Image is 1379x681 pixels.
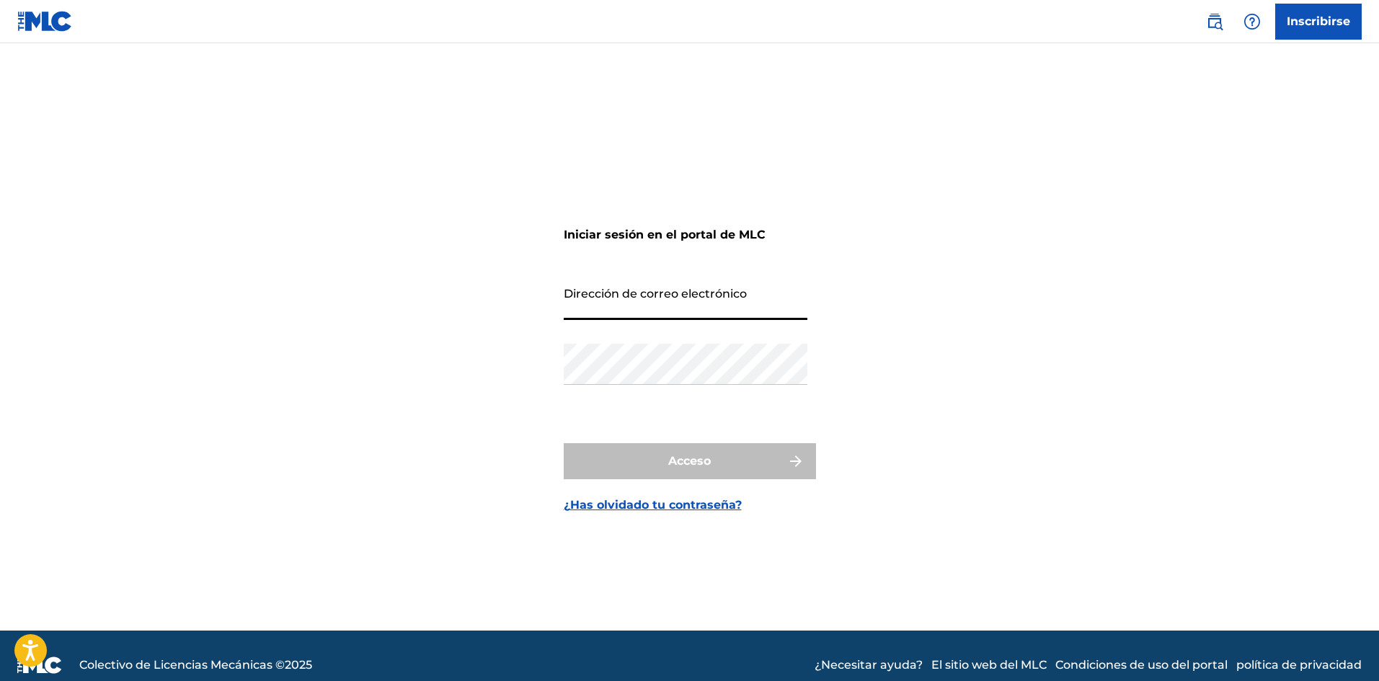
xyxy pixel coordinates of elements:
[564,228,766,241] font: Iniciar sesión en el portal de MLC
[1055,658,1228,672] font: Condiciones de uso del portal
[17,11,73,32] img: Logotipo del MLC
[564,498,742,512] font: ¿Has olvidado tu contraseña?
[285,658,312,672] font: 2025
[815,656,923,674] a: ¿Necesitar ayuda?
[1307,612,1379,681] iframe: Chat Widget
[1236,656,1362,674] a: política de privacidad
[564,497,742,514] a: ¿Has olvidado tu contraseña?
[17,656,62,674] img: logo
[815,658,923,672] font: ¿Necesitar ayuda?
[1275,4,1362,40] a: Inscribirse
[1206,13,1223,30] img: buscar
[79,658,285,672] font: Colectivo de Licencias Mecánicas ©
[1238,7,1267,36] div: Ayuda
[1055,656,1228,674] a: Condiciones de uso del portal
[1236,658,1362,672] font: política de privacidad
[1243,13,1261,30] img: ayuda
[1200,7,1229,36] a: Búsqueda pública
[931,658,1047,672] font: El sitio web del MLC
[931,656,1047,674] a: El sitio web del MLC
[1287,14,1350,28] font: Inscribirse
